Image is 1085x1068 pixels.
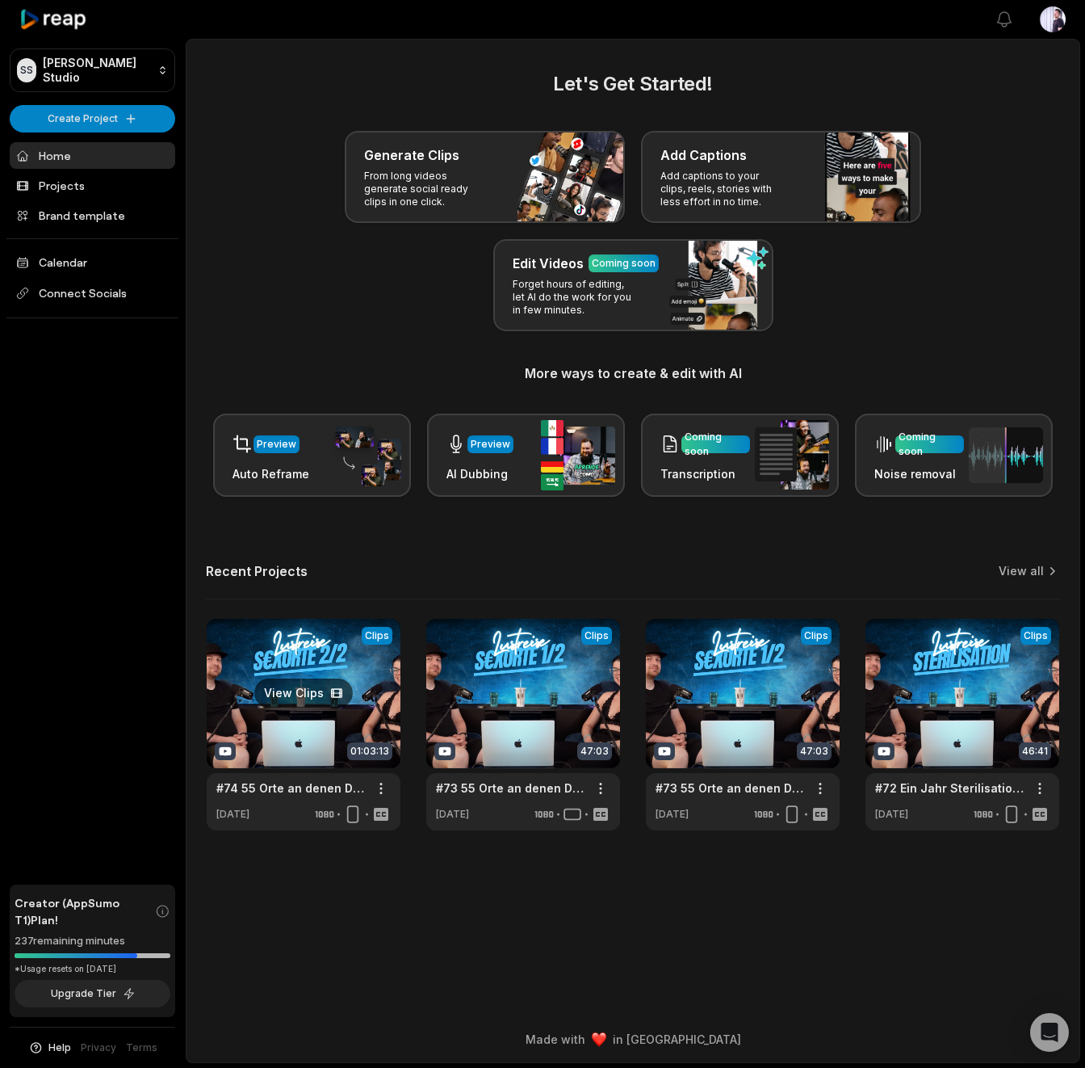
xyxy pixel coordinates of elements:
p: Add captions to your clips, reels, stories with less effort in no time. [660,170,785,208]
a: #72 Ein Jahr Sterilisation - Kosten, Schmerzen, Arztempfehlung [875,780,1024,797]
a: Terms [126,1041,157,1055]
div: Preview [471,437,510,452]
h3: Edit Videos [513,254,584,273]
a: View all [999,563,1044,579]
span: Help [48,1041,71,1055]
a: Brand template [10,202,175,229]
div: Made with in [GEOGRAPHIC_DATA] [201,1031,1065,1048]
a: #74 55 Orte an denen Du Seggs haben musst!? - Teil 2 [216,780,365,797]
div: Preview [257,437,296,452]
button: Create Project [10,105,175,132]
div: 237 remaining minutes [15,933,170,949]
h3: Transcription [660,465,750,482]
img: transcription.png [755,420,829,490]
img: auto_reframe.png [327,424,401,487]
div: *Usage resets on [DATE] [15,963,170,975]
a: Home [10,142,175,169]
h3: Generate Clips [364,145,459,165]
div: Coming soon [685,430,747,459]
button: Upgrade Tier [15,980,170,1007]
a: Privacy [81,1041,116,1055]
h3: More ways to create & edit with AI [206,364,1060,383]
h3: Auto Reframe [232,465,309,482]
a: Calendar [10,249,175,275]
h3: Add Captions [660,145,747,165]
div: Open Intercom Messenger [1030,1013,1069,1052]
img: ai_dubbing.png [541,420,615,490]
p: From long videos generate social ready clips in one click. [364,170,489,208]
button: Help [28,1041,71,1055]
img: heart emoji [592,1032,606,1047]
a: Projects [10,172,175,199]
h2: Recent Projects [206,563,308,579]
p: [PERSON_NAME] Studio [43,56,151,85]
p: Forget hours of editing, let AI do the work for you in few minutes. [513,278,638,317]
h2: Let's Get Started! [206,69,1060,99]
span: Connect Socials [10,279,175,308]
div: Coming soon [592,256,656,271]
div: SS [17,58,36,82]
a: #73 55 Orte an denen Du S€x haben musst!? - Teil 1 [436,780,584,797]
span: Creator (AppSumo T1) Plan! [15,894,155,928]
a: #73 55 Orte an denen Du S€x haben musst!? - Teil 1 [656,780,804,797]
h3: AI Dubbing [446,465,513,482]
img: noise_removal.png [969,427,1043,483]
h3: Noise removal [874,465,964,482]
div: Coming soon [899,430,961,459]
